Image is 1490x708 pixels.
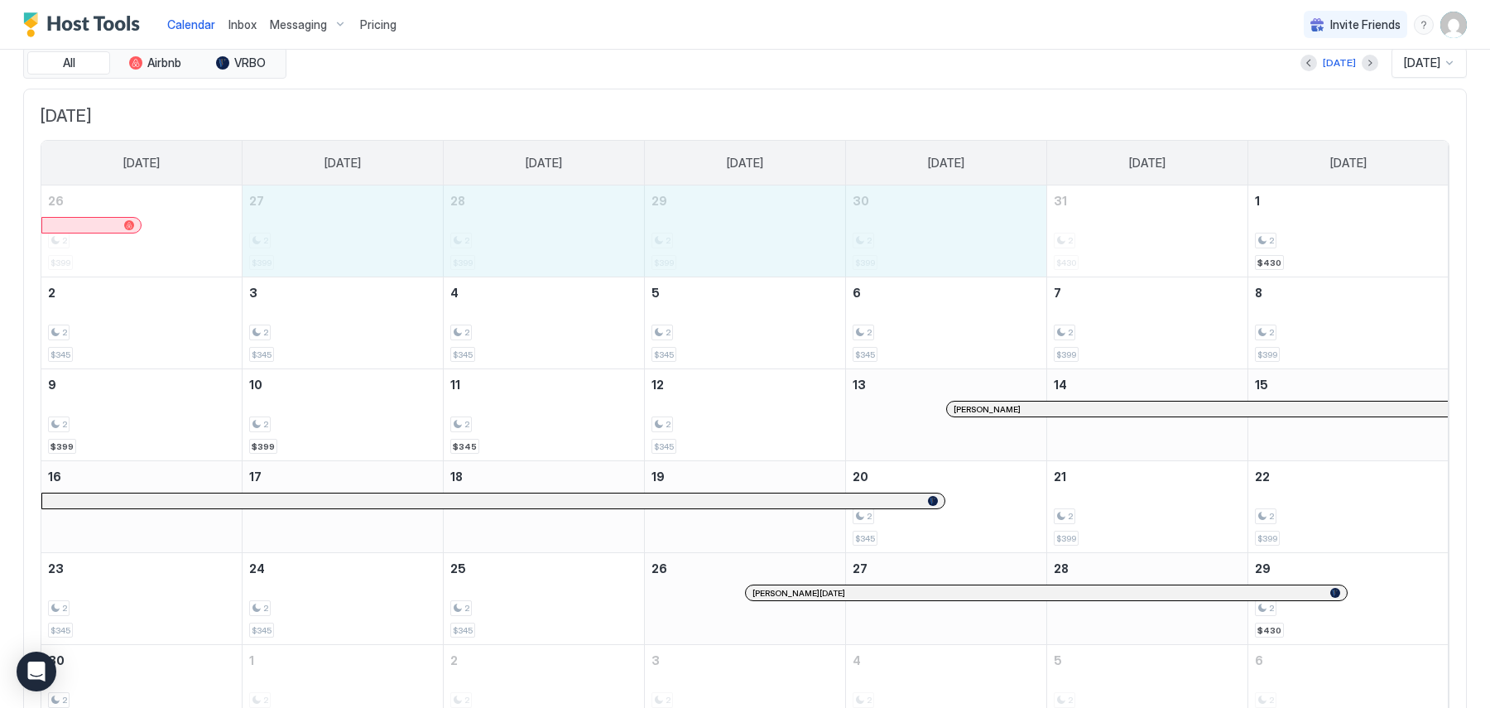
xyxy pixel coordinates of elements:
[867,327,872,338] span: 2
[752,588,1340,599] div: [PERSON_NAME][DATE]
[1330,17,1401,32] span: Invite Friends
[243,369,443,400] a: November 10, 2025
[645,553,846,645] td: November 26, 2025
[1046,277,1247,369] td: November 7, 2025
[1047,369,1247,400] a: November 14, 2025
[23,47,286,79] div: tab-group
[1248,553,1449,584] a: November 29, 2025
[1056,349,1076,360] span: $399
[23,12,147,37] a: Host Tools Logo
[645,369,845,400] a: November 12, 2025
[41,106,1449,127] span: [DATE]
[41,645,242,676] a: November 30, 2025
[1255,286,1262,300] span: 8
[1054,470,1066,484] span: 21
[1248,645,1449,676] a: December 6, 2025
[48,378,56,392] span: 9
[855,533,875,544] span: $345
[845,277,1046,369] td: November 6, 2025
[710,141,780,185] a: Wednesday
[651,378,664,392] span: 12
[228,17,257,31] span: Inbox
[1113,141,1182,185] a: Friday
[360,17,397,32] span: Pricing
[1314,141,1383,185] a: Saturday
[846,645,1046,676] a: December 4, 2025
[243,553,443,584] a: November 24, 2025
[450,378,460,392] span: 11
[249,653,254,667] span: 1
[853,378,866,392] span: 13
[41,461,242,492] a: November 16, 2025
[41,185,243,277] td: October 26, 2025
[1248,277,1449,308] a: November 8, 2025
[41,553,242,584] a: November 23, 2025
[853,561,868,576] span: 27
[1255,653,1263,667] span: 6
[1247,461,1449,553] td: November 22, 2025
[853,470,868,484] span: 20
[651,286,660,300] span: 5
[27,51,110,75] button: All
[1255,194,1260,208] span: 1
[234,55,266,70] span: VRBO
[1257,349,1277,360] span: $399
[1247,185,1449,277] td: November 1, 2025
[853,286,861,300] span: 6
[249,286,257,300] span: 3
[1330,156,1367,171] span: [DATE]
[846,277,1046,308] a: November 6, 2025
[48,653,65,667] span: 30
[1257,533,1277,544] span: $399
[450,653,458,667] span: 2
[1404,55,1440,70] span: [DATE]
[1248,369,1449,400] a: November 15, 2025
[845,461,1046,553] td: November 20, 2025
[450,470,463,484] span: 18
[167,17,215,31] span: Calendar
[846,369,1046,400] a: November 13, 2025
[243,645,443,676] a: December 1, 2025
[48,194,64,208] span: 26
[252,349,272,360] span: $345
[727,156,763,171] span: [DATE]
[1269,235,1274,246] span: 2
[48,561,64,576] span: 23
[324,156,361,171] span: [DATE]
[654,441,674,452] span: $345
[17,652,56,691] div: Open Intercom Messenger
[453,441,477,452] span: $345
[853,653,861,667] span: 4
[107,141,176,185] a: Sunday
[1248,461,1449,492] a: November 22, 2025
[1054,194,1067,208] span: 31
[444,369,645,461] td: November 11, 2025
[263,327,268,338] span: 2
[1255,378,1268,392] span: 15
[249,561,265,576] span: 24
[464,327,469,338] span: 2
[62,327,67,338] span: 2
[444,553,645,645] td: November 25, 2025
[651,653,660,667] span: 3
[243,369,444,461] td: November 10, 2025
[450,286,459,300] span: 4
[123,156,160,171] span: [DATE]
[48,470,61,484] span: 16
[63,55,75,70] span: All
[243,185,444,277] td: October 27, 2025
[855,349,875,360] span: $345
[666,327,670,338] span: 2
[41,461,243,553] td: November 16, 2025
[911,141,981,185] a: Thursday
[243,461,444,553] td: November 17, 2025
[41,277,243,369] td: November 2, 2025
[1046,369,1247,461] td: November 14, 2025
[243,461,443,492] a: November 17, 2025
[645,461,845,492] a: November 19, 2025
[1129,156,1166,171] span: [DATE]
[1046,185,1247,277] td: October 31, 2025
[1047,645,1247,676] a: December 5, 2025
[62,695,67,706] span: 2
[243,553,444,645] td: November 24, 2025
